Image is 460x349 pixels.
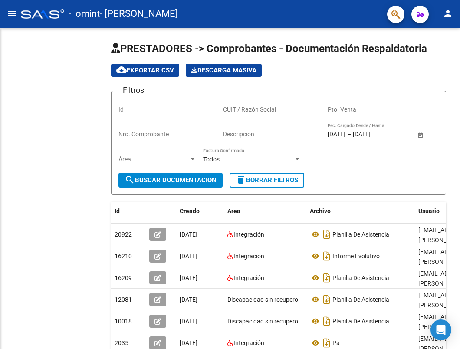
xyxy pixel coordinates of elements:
[116,66,174,74] span: Exportar CSV
[115,318,132,325] span: 10018
[186,64,262,77] button: Descarga Masiva
[233,274,264,281] span: Integración
[443,8,453,19] mat-icon: person
[180,231,197,238] span: [DATE]
[118,173,223,188] button: Buscar Documentacion
[332,339,340,346] span: Pa
[186,64,262,77] app-download-masive: Descarga masiva de comprobantes (adjuntos)
[100,4,178,23] span: - [PERSON_NAME]
[69,4,100,23] span: - omint
[233,231,264,238] span: Integración
[116,65,127,75] mat-icon: cloud_download
[236,174,246,185] mat-icon: delete
[115,253,132,260] span: 16210
[111,43,427,55] span: PRESTADORES -> Comprobantes - Documentación Respaldatoria
[306,202,415,221] datatable-header-cell: Archivo
[227,318,298,325] span: Discapacidad sin recupero
[332,296,389,303] span: Planilla De Asistencia
[353,131,395,138] input: Fecha fin
[310,207,331,214] span: Archivo
[332,253,380,260] span: Informe Evolutivo
[203,156,220,163] span: Todos
[233,253,264,260] span: Integración
[224,202,306,221] datatable-header-cell: Area
[227,296,298,303] span: Discapacidad sin recupero
[332,274,389,281] span: Planilla De Asistencia
[430,319,451,340] div: Open Intercom Messenger
[180,318,197,325] span: [DATE]
[321,227,332,241] i: Descargar documento
[180,253,197,260] span: [DATE]
[332,231,389,238] span: Planilla De Asistencia
[418,207,440,214] span: Usuario
[115,339,128,346] span: 2035
[328,131,345,138] input: Fecha inicio
[115,207,120,214] span: Id
[180,296,197,303] span: [DATE]
[227,207,240,214] span: Area
[321,293,332,306] i: Descargar documento
[176,202,224,221] datatable-header-cell: Creado
[321,271,332,285] i: Descargar documento
[233,339,264,346] span: Integración
[416,130,425,139] button: Open calendar
[125,174,135,185] mat-icon: search
[236,176,298,184] span: Borrar Filtros
[7,8,17,19] mat-icon: menu
[115,274,132,281] span: 16209
[125,176,217,184] span: Buscar Documentacion
[230,173,304,188] button: Borrar Filtros
[180,207,200,214] span: Creado
[332,318,389,325] span: Planilla De Asistencia
[191,66,256,74] span: Descarga Masiva
[347,131,351,138] span: –
[180,274,197,281] span: [DATE]
[118,156,189,163] span: Área
[321,314,332,328] i: Descargar documento
[115,296,132,303] span: 12081
[118,84,148,96] h3: Filtros
[180,339,197,346] span: [DATE]
[115,231,132,238] span: 20922
[111,64,179,77] button: Exportar CSV
[321,249,332,263] i: Descargar documento
[111,202,146,221] datatable-header-cell: Id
